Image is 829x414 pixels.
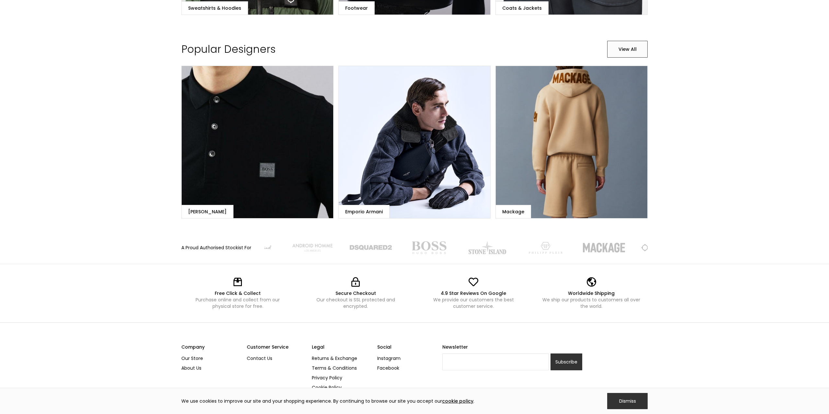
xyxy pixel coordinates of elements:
div: Footwear [345,5,368,11]
label: Newsletter [442,342,582,352]
a: Contact Us [247,353,307,363]
div: We provide our customers the best customer service. [424,297,523,309]
div: Customer Service [247,342,307,352]
div: Purchase online and collect from our physical store for free. [188,297,288,309]
h2: Popular Designers [181,43,276,55]
div: Coats & Jackets [502,5,542,11]
a: About Us [181,363,242,373]
div: Mackage [502,208,524,215]
div: Company [181,342,242,352]
a: Cookie Policy [312,383,372,392]
a: Our Store [181,353,242,363]
div: Worldwide Shipping [541,290,641,297]
a: Facebook [377,363,438,373]
div: We ship our products to customers all over the world. [541,297,641,309]
a: Privacy Policy [312,373,372,383]
a: Emporio Armani [338,66,491,218]
div: [PERSON_NAME] [188,208,227,215]
div: Emporio Armani [345,208,383,215]
div: Secure Checkout [306,290,405,297]
div: Free Click & Collect [188,290,288,297]
div: We use cookies to improve our site and your shopping experience. By continuing to browse our site... [181,398,474,404]
div: Legal [312,342,372,352]
a: cookie policy [442,398,473,404]
div: 4.9 Star Reviews On Google [424,290,523,297]
a: Terms & Conditions [312,363,372,373]
a: [PERSON_NAME] [181,66,334,218]
input: Subscribe [551,353,582,370]
div: Dismiss [607,393,648,409]
a: View All [607,41,648,58]
a: Returns & Exchange [312,353,372,363]
div: A Proud Authorised Stockist For [181,244,251,251]
div: Our checkout is SSL protected and encrypted. [306,297,405,309]
a: Instagram [377,353,438,363]
div: Sweatshirts & Hoodies [188,5,241,11]
div: Social [377,342,438,352]
a: Mackage [495,66,648,218]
